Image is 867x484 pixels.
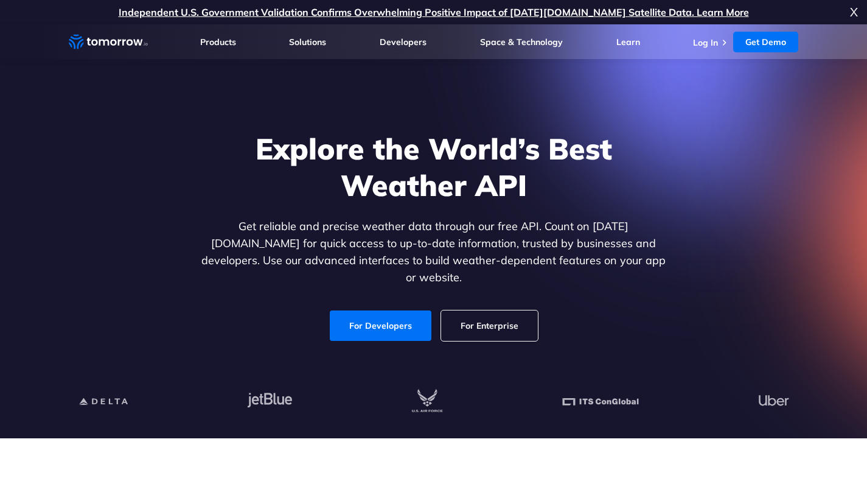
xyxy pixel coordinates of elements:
[380,37,427,47] a: Developers
[289,37,326,47] a: Solutions
[69,33,148,51] a: Home link
[200,37,236,47] a: Products
[119,6,749,18] a: Independent U.S. Government Validation Confirms Overwhelming Positive Impact of [DATE][DOMAIN_NAM...
[441,310,538,341] a: For Enterprise
[480,37,563,47] a: Space & Technology
[330,310,431,341] a: For Developers
[693,37,718,48] a: Log In
[199,130,669,203] h1: Explore the World’s Best Weather API
[616,37,640,47] a: Learn
[199,218,669,286] p: Get reliable and precise weather data through our free API. Count on [DATE][DOMAIN_NAME] for quic...
[733,32,798,52] a: Get Demo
